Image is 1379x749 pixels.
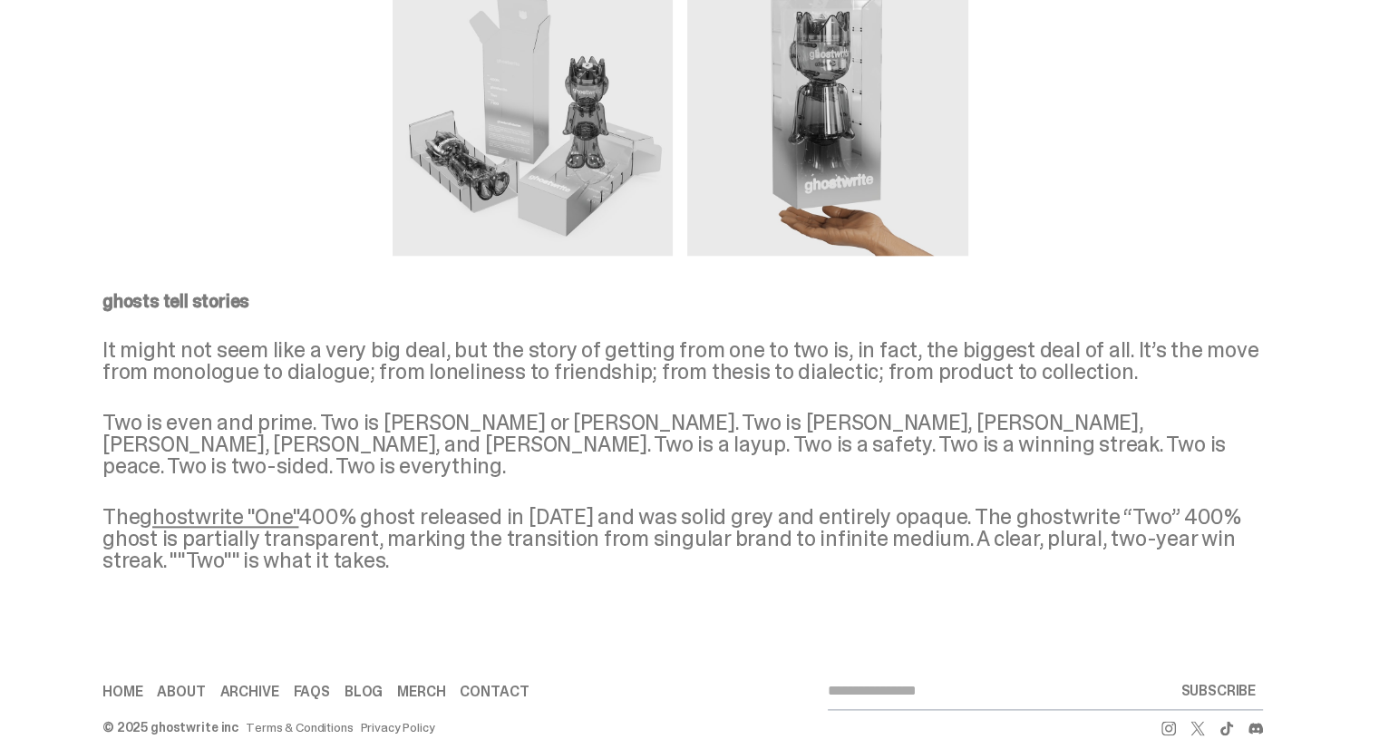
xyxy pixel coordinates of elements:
[293,685,329,699] a: FAQs
[397,685,445,699] a: Merch
[102,506,1263,571] p: The 400% ghost released in [DATE] and was solid grey and entirely opaque. The ghostwrite “Two” 40...
[220,685,279,699] a: Archive
[246,721,353,734] a: Terms & Conditions
[460,685,529,699] a: Contact
[345,685,383,699] a: Blog
[102,292,1263,310] p: ghosts tell stories
[102,412,1263,477] p: Two is even and prime. Two is [PERSON_NAME] or [PERSON_NAME]. Two is [PERSON_NAME], [PERSON_NAME]...
[102,685,142,699] a: Home
[102,339,1263,383] p: It might not seem like a very big deal, but the story of getting from one to two is, in fact, the...
[102,721,238,734] div: © 2025 ghostwrite inc
[1173,673,1263,709] button: SUBSCRIBE
[157,685,205,699] a: About
[361,721,435,734] a: Privacy Policy
[140,502,298,530] a: ghostwrite "One"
